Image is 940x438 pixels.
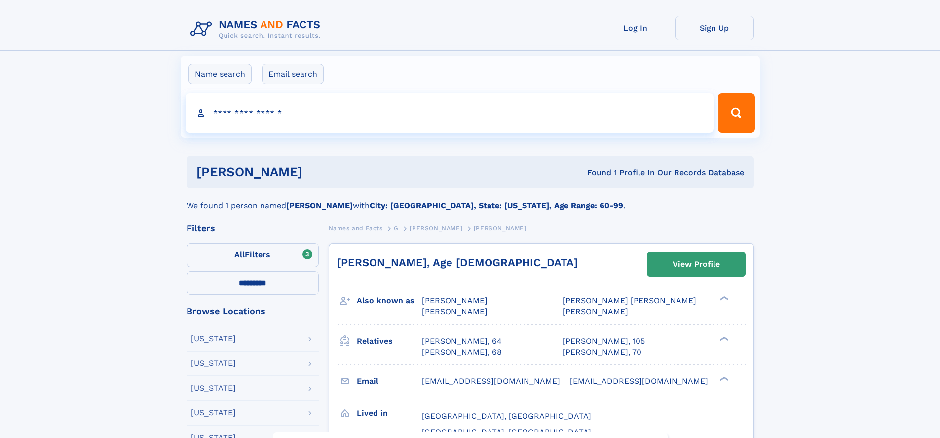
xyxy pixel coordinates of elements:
[187,16,329,42] img: Logo Names and Facts
[262,64,324,84] label: Email search
[191,384,236,392] div: [US_STATE]
[422,376,560,386] span: [EMAIL_ADDRESS][DOMAIN_NAME]
[422,427,591,437] span: [GEOGRAPHIC_DATA], [GEOGRAPHIC_DATA]
[675,16,754,40] a: Sign Up
[474,225,526,232] span: [PERSON_NAME]
[717,295,729,302] div: ❯
[647,252,745,276] a: View Profile
[191,335,236,343] div: [US_STATE]
[187,307,319,316] div: Browse Locations
[187,188,754,212] div: We found 1 person named with .
[234,250,245,259] span: All
[422,296,488,305] span: [PERSON_NAME]
[191,359,236,367] div: [US_STATE]
[329,222,383,234] a: Names and Facts
[394,225,399,232] span: G
[563,347,641,358] a: [PERSON_NAME], 70
[596,16,675,40] a: Log In
[286,201,353,210] b: [PERSON_NAME]
[370,201,623,210] b: City: [GEOGRAPHIC_DATA], State: [US_STATE], Age Range: 60-99
[410,222,462,234] a: [PERSON_NAME]
[718,93,754,133] button: Search Button
[570,376,708,386] span: [EMAIL_ADDRESS][DOMAIN_NAME]
[337,256,578,269] a: [PERSON_NAME], Age [DEMOGRAPHIC_DATA]
[422,347,502,358] a: [PERSON_NAME], 68
[410,225,462,232] span: [PERSON_NAME]
[422,307,488,316] span: [PERSON_NAME]
[357,373,422,390] h3: Email
[357,292,422,309] h3: Also known as
[196,166,445,178] h1: [PERSON_NAME]
[186,93,714,133] input: search input
[673,253,720,276] div: View Profile
[563,307,628,316] span: [PERSON_NAME]
[563,296,696,305] span: [PERSON_NAME] [PERSON_NAME]
[717,375,729,382] div: ❯
[191,409,236,417] div: [US_STATE]
[188,64,252,84] label: Name search
[394,222,399,234] a: G
[187,224,319,233] div: Filters
[563,336,645,347] a: [PERSON_NAME], 105
[445,167,744,178] div: Found 1 Profile In Our Records Database
[422,411,591,421] span: [GEOGRAPHIC_DATA], [GEOGRAPHIC_DATA]
[422,336,502,347] a: [PERSON_NAME], 64
[357,405,422,422] h3: Lived in
[187,243,319,267] label: Filters
[357,333,422,350] h3: Relatives
[717,335,729,342] div: ❯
